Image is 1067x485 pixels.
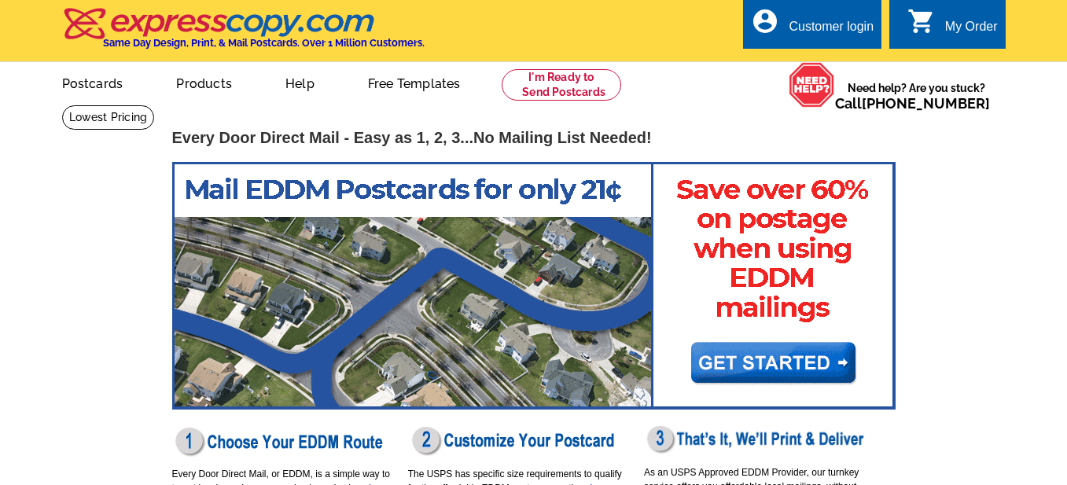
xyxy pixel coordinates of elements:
a: Products [151,64,257,101]
a: shopping_cart My Order [907,17,998,37]
h1: Every Door Direct Mail - Easy as 1, 2, 3...No Mailing List Needed! [172,130,896,146]
div: My Order [945,20,998,42]
i: account_circle [751,7,779,35]
a: Postcards [37,64,149,101]
img: eddm-print-deliver.png [644,424,868,456]
a: account_circle Customer login [751,17,874,37]
div: Customer login [789,20,874,42]
img: EC_EDDM-postcards-marketing-banner.png [172,162,896,410]
img: eddm-customize-postcard.png [408,424,622,457]
img: help [789,62,835,108]
a: Same Day Design, Print, & Mail Postcards. Over 1 Million Customers. [62,19,425,49]
a: Help [260,64,340,101]
h4: Same Day Design, Print, & Mail Postcards. Over 1 Million Customers. [103,37,425,49]
a: [PHONE_NUMBER] [862,95,990,112]
img: eddm-choose-route.png [172,424,386,457]
span: Call [835,95,990,112]
a: Free Templates [343,64,486,101]
i: shopping_cart [907,7,936,35]
span: Need help? Are you stuck? [835,80,998,112]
